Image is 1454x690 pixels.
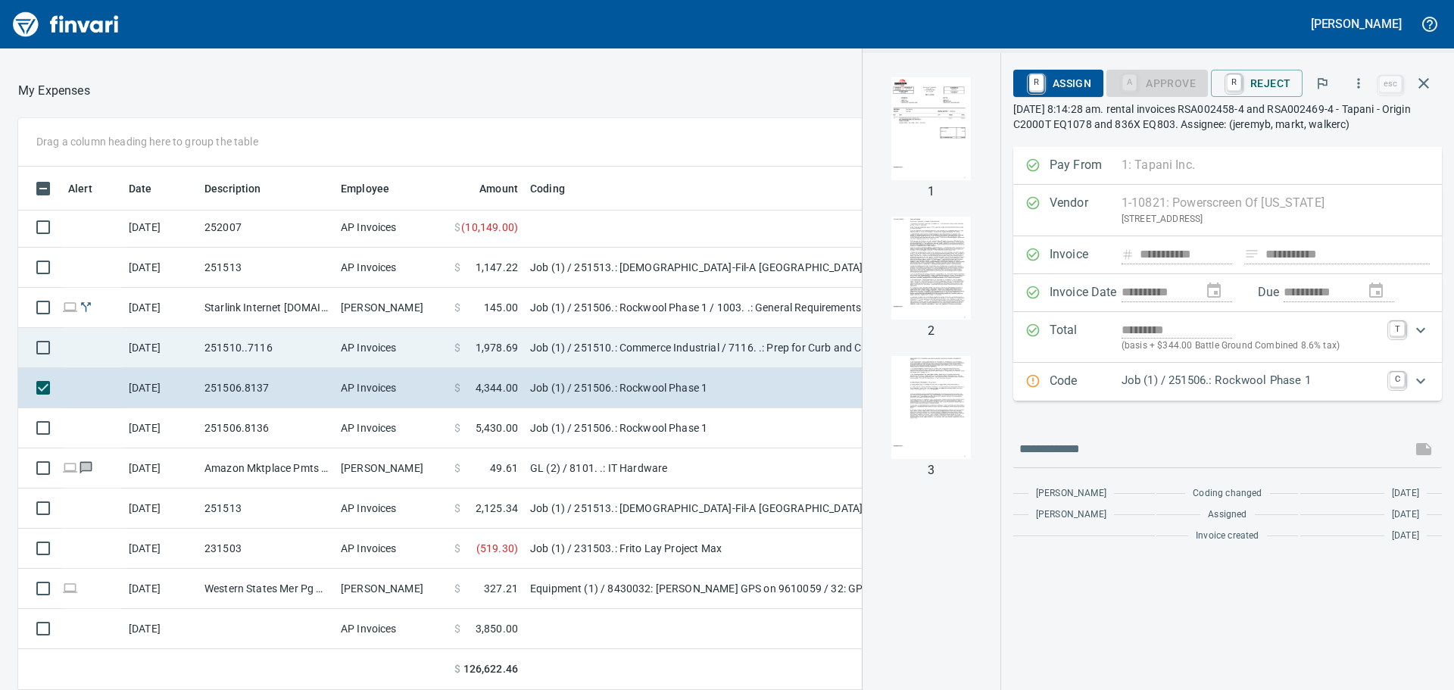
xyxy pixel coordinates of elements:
[1050,321,1122,354] p: Total
[1379,76,1402,92] a: esc
[454,501,460,516] span: $
[476,541,518,556] span: ( 519.30 )
[129,180,152,198] span: Date
[1392,529,1419,544] span: [DATE]
[335,208,448,248] td: AP Invoices
[1342,67,1375,100] button: More
[1106,76,1208,89] div: Job Phase required
[880,356,983,459] img: Page 3
[335,248,448,288] td: AP Invoices
[1390,372,1405,387] a: C
[524,489,903,529] td: Job (1) / 251513.: [DEMOGRAPHIC_DATA]-Fil-A [GEOGRAPHIC_DATA]
[476,501,518,516] span: 2,125.34
[928,322,934,340] p: 2
[198,328,335,368] td: 251510..7116
[454,300,460,315] span: $
[1013,312,1442,363] div: Expand
[198,448,335,489] td: Amazon Mktplace Pmts [DOMAIN_NAME][URL] WA
[1122,339,1381,354] p: (basis + $344.00 Battle Ground Combined 8.6% tax)
[524,248,903,288] td: Job (1) / 251513.: [DEMOGRAPHIC_DATA]-Fil-A [GEOGRAPHIC_DATA]
[123,448,198,489] td: [DATE]
[1013,101,1442,132] p: [DATE] 8:14:28 am. rental invoices RSA002458-4 and RSA002469-4 - Tapani - Origin C2000T EQ1078 an...
[335,288,448,328] td: [PERSON_NAME]
[1122,372,1381,389] p: Job (1) / 251506.: Rockwool Phase 1
[335,609,448,649] td: AP Invoices
[524,368,903,408] td: Job (1) / 251506.: Rockwool Phase 1
[129,180,172,198] span: Date
[1196,529,1259,544] span: Invoice created
[18,82,90,100] p: My Expenses
[335,328,448,368] td: AP Invoices
[78,463,94,473] span: Has messages
[198,529,335,569] td: 231503
[928,461,934,479] p: 3
[460,180,518,198] span: Amount
[341,180,389,198] span: Employee
[78,302,94,312] span: Split transaction
[123,408,198,448] td: [DATE]
[530,180,565,198] span: Coding
[1406,431,1442,467] span: This records your message into the invoice and notifies anyone mentioned
[1208,507,1247,523] span: Assigned
[335,489,448,529] td: AP Invoices
[476,340,518,355] span: 1,978.69
[454,220,460,235] span: $
[62,463,78,473] span: Online transaction
[1227,74,1241,91] a: R
[524,448,903,489] td: GL (2) / 8101. .: IT Hardware
[62,583,78,593] span: Online transaction
[1013,70,1103,97] button: RAssign
[1392,486,1419,501] span: [DATE]
[476,380,518,395] span: 4,344.00
[335,569,448,609] td: [PERSON_NAME]
[198,408,335,448] td: 251506.8136
[18,82,90,100] nav: breadcrumb
[1223,70,1290,96] span: Reject
[484,300,518,315] span: 145.00
[1392,507,1419,523] span: [DATE]
[1306,67,1339,100] button: Flag
[454,661,460,677] span: $
[1036,507,1106,523] span: [PERSON_NAME]
[1211,70,1303,97] button: RReject
[476,420,518,436] span: 5,430.00
[461,220,518,235] span: ( 10,149.00 )
[68,180,112,198] span: Alert
[123,489,198,529] td: [DATE]
[524,288,903,328] td: Job (1) / 251506.: Rockwool Phase 1 / 1003. .: General Requirements / 5: Other
[204,180,281,198] span: Description
[204,180,261,198] span: Description
[198,208,335,248] td: 252007
[123,248,198,288] td: [DATE]
[198,569,335,609] td: Western States Mer Pg Meridian ID
[335,368,448,408] td: AP Invoices
[123,609,198,649] td: [DATE]
[476,621,518,636] span: 3,850.00
[454,340,460,355] span: $
[454,541,460,556] span: $
[198,288,335,328] td: Starlink Internet [DOMAIN_NAME] CA - [GEOGRAPHIC_DATA]
[476,260,518,275] span: 1,147.22
[1036,486,1106,501] span: [PERSON_NAME]
[335,448,448,489] td: [PERSON_NAME]
[9,6,123,42] img: Finvari
[454,461,460,476] span: $
[454,380,460,395] span: $
[123,368,198,408] td: [DATE]
[68,180,92,198] span: Alert
[198,368,335,408] td: 251506.8137
[1375,65,1442,101] span: Close invoice
[123,328,198,368] td: [DATE]
[479,180,518,198] span: Amount
[123,569,198,609] td: [DATE]
[198,489,335,529] td: 251513
[880,77,983,180] img: Page 1
[530,180,585,198] span: Coding
[524,328,903,368] td: Job (1) / 251510.: Commerce Industrial / 7116. .: Prep for Curb and Curb & Gutter / 5: Other
[1193,486,1262,501] span: Coding changed
[1390,321,1405,336] a: T
[454,621,460,636] span: $
[880,217,983,320] img: Page 2
[1025,70,1091,96] span: Assign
